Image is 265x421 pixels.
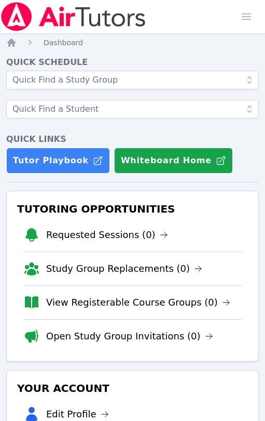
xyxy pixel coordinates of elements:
button: Whiteboard Home [114,148,233,174]
span: Dashboard [44,38,83,47]
h3: Your Account [15,379,250,398]
a: Study Group Replacements (0) [46,261,202,276]
a: Open Study Group Invitations (0) [46,329,213,344]
a: View Registerable Course Groups (0) [46,295,230,310]
a: Dashboard [44,37,83,48]
a: Tutor Playbook [6,148,110,174]
a: Requested Sessions (0) [46,228,168,242]
h3: Tutoring Opportunities [15,200,250,218]
nav: Breadcrumb [6,37,259,48]
h4: Quick Links [6,133,259,146]
input: Quick Find a Student [6,100,259,119]
h4: Quick Schedule [6,56,259,69]
input: Quick Find a Study Group [6,71,259,89]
